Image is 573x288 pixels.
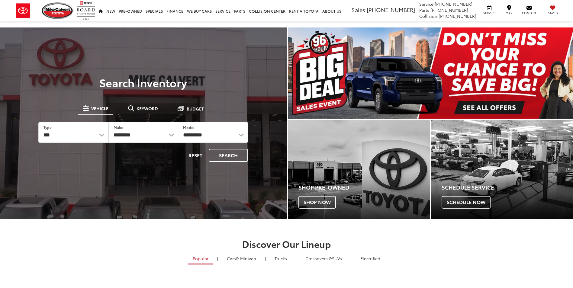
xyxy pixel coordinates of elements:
span: Sales [352,6,365,14]
a: Shop Pre-Owned Shop Now [288,120,430,219]
div: Toyota [431,120,573,219]
span: [PHONE_NUMBER] [430,7,468,13]
span: Contact [522,11,536,15]
span: Map [502,11,516,15]
a: Electrified [356,253,385,264]
li: | [216,255,220,261]
span: Crossovers & [305,255,332,261]
span: Keyword [137,106,158,110]
li: | [263,255,267,261]
span: & Minivan [236,255,256,261]
span: Service [419,1,433,7]
label: Model [183,125,195,130]
span: Collision [419,13,437,19]
h4: Shop Pre-Owned [298,184,430,190]
button: Search [209,149,248,162]
a: SUVs [301,253,346,264]
li: | [294,255,298,261]
a: Cars [222,253,261,264]
h3: Search Inventory [25,76,261,88]
a: Trucks [270,253,291,264]
span: Budget [187,107,204,111]
li: | [349,255,353,261]
a: Popular [188,253,213,264]
span: [PHONE_NUMBER] [435,1,472,7]
div: Toyota [288,120,430,219]
img: Mike Calvert Toyota [42,2,74,19]
span: Schedule Now [442,196,491,209]
span: Shop Now [298,196,336,209]
h4: Schedule Service [442,184,573,190]
label: Make [114,125,123,130]
button: Reset [183,149,208,162]
span: Service [482,11,496,15]
span: [PHONE_NUMBER] [367,6,415,14]
a: Schedule Service Schedule Now [431,120,573,219]
span: Parts [419,7,429,13]
span: Vehicle [91,106,108,110]
h2: Discover Our Lineup [74,239,500,249]
span: Saved [546,11,559,15]
label: Type [43,125,52,130]
span: [PHONE_NUMBER] [439,13,476,19]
